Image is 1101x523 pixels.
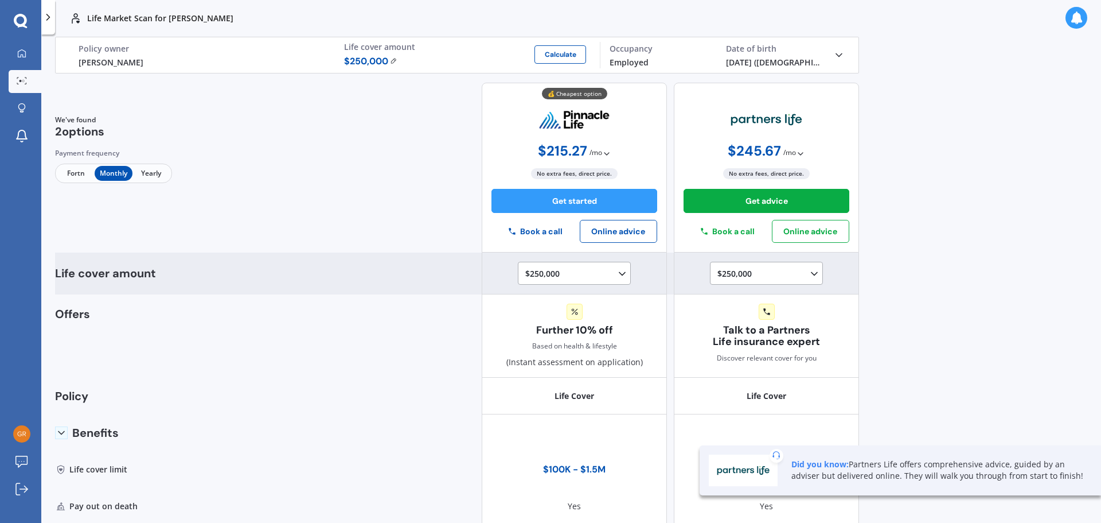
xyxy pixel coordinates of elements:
[713,459,773,482] img: Partners Life
[69,11,83,25] img: life.f720d6a2d7cdcd3ad642.svg
[589,147,602,158] span: / mo
[79,56,326,68] div: [PERSON_NAME]
[543,464,606,475] div: $100K - $1.5M
[57,166,95,181] span: Fortn
[344,55,397,68] span: $ 250,000
[728,143,781,159] span: $ 245.67
[726,56,824,68] div: [DATE] ([DEMOGRAPHIC_DATA].)
[772,220,849,243] button: Online advice
[580,220,657,243] button: Online advice
[568,501,581,512] div: Yes
[55,501,67,512] img: Pay out on death
[13,425,30,443] img: 3f554c78f7a838021883ed736cf23713
[482,378,667,414] div: Life Cover
[79,44,326,54] div: Policy owner
[791,459,1092,482] div: Partners Life offers comprehensive advice, guided by an adviser but delivered online. They will w...
[95,166,132,181] span: Monthly
[55,414,180,451] div: Benefits
[491,222,580,241] button: Book a call
[791,459,849,470] b: Did you know:
[531,168,618,179] span: No extra fees, direct price.
[684,324,849,348] span: Talk to a Partners Life insurance expert
[534,45,586,64] button: Calculate
[344,42,591,52] div: Life cover amount
[542,88,607,99] div: 💰 Cheapest option
[55,378,180,414] div: Policy
[538,143,587,159] span: $ 215.27
[536,324,613,336] span: Further 10% off
[726,44,824,54] div: Date of birth
[87,13,233,24] p: Life Market Scan for [PERSON_NAME]
[610,44,708,54] div: Occupancy
[684,222,772,241] button: Book a call
[717,267,820,281] div: $250,000
[390,57,397,64] img: Edit
[760,501,773,512] div: Yes
[55,308,180,378] div: Offers
[731,113,802,127] img: partners-life.webp
[55,253,180,295] div: Life cover amount
[783,147,796,158] span: / mo
[717,352,817,364] span: Discover relevant cover for you
[55,148,172,159] div: Payment frequency
[132,166,170,181] span: Yearly
[55,124,104,139] span: 2 options
[506,304,643,369] div: (Instant assessment on application)
[491,189,657,213] button: Get started
[55,451,180,488] div: Life cover limit
[525,267,628,281] div: $250,000
[674,378,859,414] div: Life Cover
[55,464,67,475] img: Life cover limit
[684,189,849,213] button: Get advice
[55,115,104,125] span: We've found
[610,56,708,68] div: Employed
[532,340,617,352] div: Based on health & lifestyle
[723,168,810,179] span: No extra fees, direct price.
[538,110,610,130] img: pinnacle.webp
